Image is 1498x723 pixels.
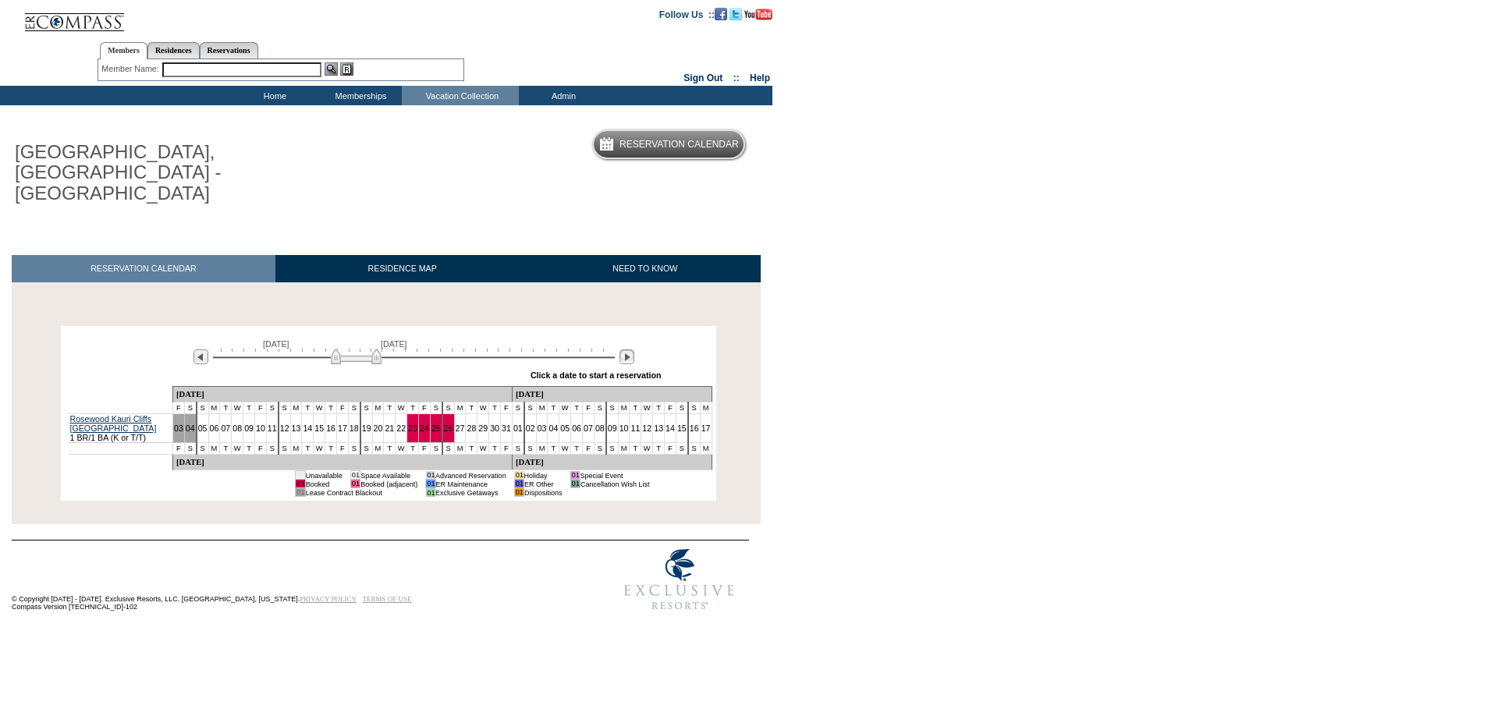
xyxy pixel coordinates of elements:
a: Sign Out [683,73,722,83]
td: S [606,402,618,414]
td: S [512,402,524,414]
td: 01 [514,488,524,497]
td: M [290,443,302,455]
td: Special Event [580,471,649,480]
td: S [676,443,687,455]
h1: [GEOGRAPHIC_DATA], [GEOGRAPHIC_DATA] - [GEOGRAPHIC_DATA] [12,139,361,207]
a: Rosewood Kauri Cliffs [GEOGRAPHIC_DATA] [70,414,157,433]
td: T [630,402,641,414]
td: 17 [337,414,349,443]
td: S [197,443,208,455]
a: Subscribe to our YouTube Channel [744,9,772,18]
td: W [314,402,325,414]
td: 01 [570,480,580,488]
td: S [524,402,536,414]
td: T [466,402,477,414]
td: S [606,443,618,455]
td: Space Available [360,471,418,480]
td: F [254,443,266,455]
td: T [653,402,665,414]
td: M [536,443,548,455]
td: M [618,443,630,455]
td: 27 [454,414,466,443]
td: T [243,443,255,455]
td: M [372,402,384,414]
td: Cancellation Wish List [580,480,649,488]
td: Follow Us :: [659,8,715,20]
img: Next [619,349,634,364]
td: 13 [653,414,665,443]
td: F [337,443,349,455]
td: W [314,443,325,455]
img: View [325,62,338,76]
td: T [489,402,501,414]
td: S [524,443,536,455]
td: W [477,402,489,414]
td: Vacation Collection [402,86,519,105]
td: 01 [514,480,524,488]
td: T [243,402,255,414]
td: 12 [641,414,653,443]
div: Click a date to start a reservation [531,370,662,380]
td: 10 [254,414,266,443]
td: 15 [314,414,325,443]
td: 01 [350,471,360,480]
td: Advanced Reservation [435,471,506,480]
td: W [232,402,243,414]
a: 03 [174,424,183,433]
div: Member Name: [101,62,162,76]
td: 11 [630,414,641,443]
td: S [688,443,700,455]
td: S [430,402,442,414]
td: S [594,443,605,455]
td: S [279,443,290,455]
td: S [184,402,196,414]
span: :: [733,73,740,83]
td: Dispositions [524,488,563,497]
td: 12 [279,414,290,443]
td: F [172,402,184,414]
td: 29 [477,414,489,443]
td: 30 [489,414,501,443]
a: Become our fan on Facebook [715,9,727,18]
td: [DATE] [512,455,712,470]
td: 15 [676,414,687,443]
td: 17 [700,414,712,443]
td: 14 [302,414,314,443]
td: 20 [372,414,384,443]
td: W [559,402,571,414]
td: 1 BR/1 BA (K or T/T) [69,414,173,443]
td: T [571,402,583,414]
td: F [501,443,513,455]
td: S [197,402,208,414]
td: T [407,443,419,455]
a: RESIDENCE MAP [275,255,530,282]
a: RESERVATION CALENDAR [12,255,275,282]
td: S [279,402,290,414]
td: M [372,443,384,455]
a: Reservations [200,42,258,58]
td: 10 [618,414,630,443]
td: T [325,402,337,414]
td: 11 [266,414,278,443]
td: Unavailable [305,471,343,480]
td: T [466,443,477,455]
td: F [254,402,266,414]
td: S [676,402,687,414]
td: S [442,402,454,414]
td: 16 [688,414,700,443]
a: TERMS OF USE [363,595,412,603]
td: F [419,402,431,414]
td: 01 [426,480,435,488]
img: Follow us on Twitter [729,8,742,20]
td: 02 [524,414,536,443]
td: 01 [512,414,524,443]
td: S [594,402,605,414]
td: T [302,443,314,455]
td: S [360,443,372,455]
a: Residences [147,42,200,58]
td: W [396,443,407,455]
td: 22 [396,414,407,443]
td: M [700,402,712,414]
td: T [220,443,232,455]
